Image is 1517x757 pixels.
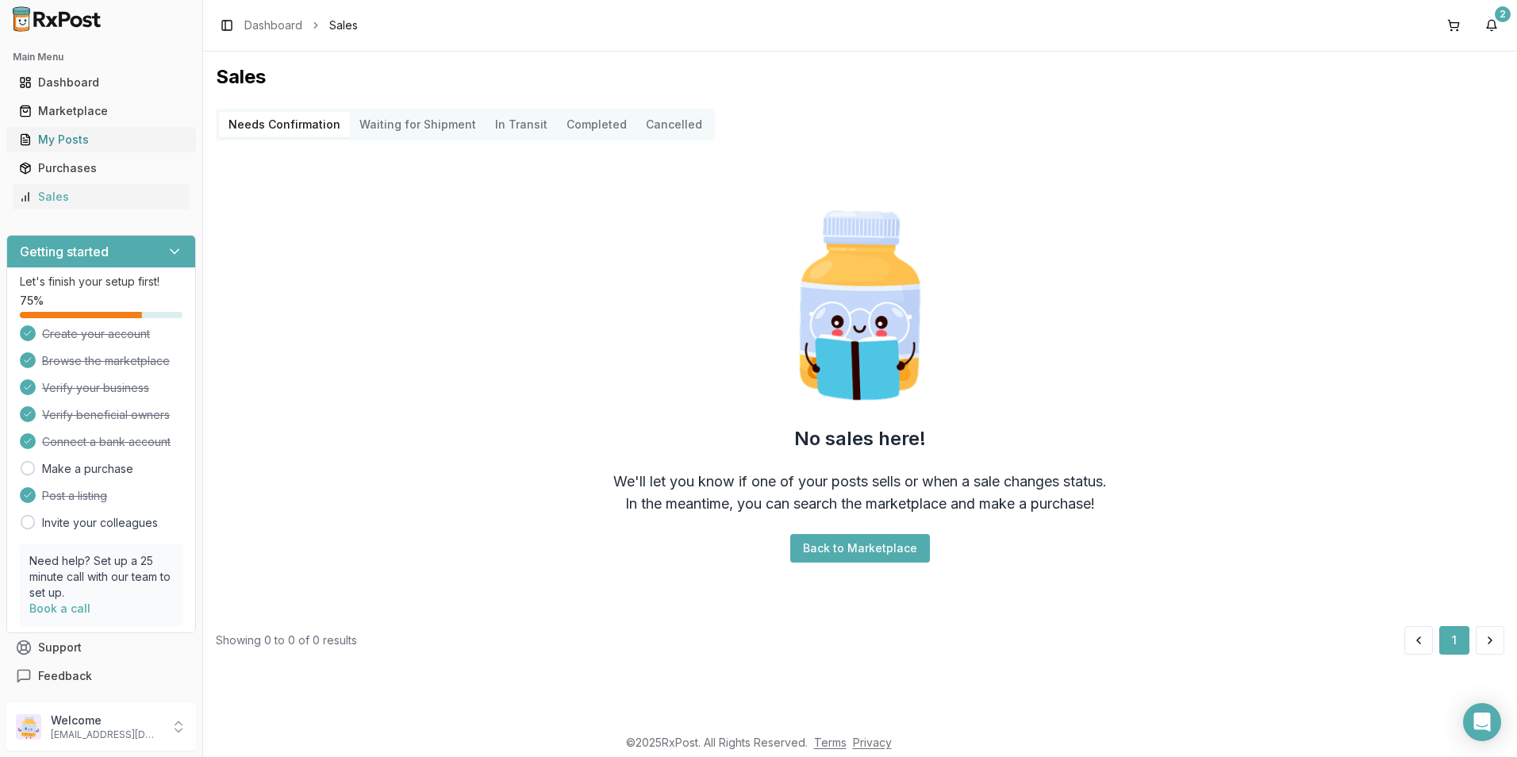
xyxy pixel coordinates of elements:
button: Sales [6,184,196,209]
a: Invite your colleagues [42,515,158,531]
h2: No sales here! [794,426,926,452]
span: Create your account [42,326,150,342]
p: Need help? Set up a 25 minute call with our team to set up. [29,553,173,601]
img: Smart Pill Bottle [758,204,962,407]
button: 2 [1479,13,1504,38]
div: Sales [19,189,183,205]
button: 1 [1439,626,1469,655]
button: Purchases [6,156,196,181]
p: [EMAIL_ADDRESS][DOMAIN_NAME] [51,728,161,741]
button: Waiting for Shipment [350,112,486,137]
a: Make a purchase [42,461,133,477]
a: Privacy [853,736,892,749]
a: Dashboard [244,17,302,33]
div: Open Intercom Messenger [1463,703,1501,741]
button: My Posts [6,127,196,152]
p: Let's finish your setup first! [20,274,182,290]
div: Marketplace [19,103,183,119]
nav: breadcrumb [244,17,358,33]
img: RxPost Logo [6,6,108,32]
div: Purchases [19,160,183,176]
div: Showing 0 to 0 of 0 results [216,632,357,648]
p: Welcome [51,713,161,728]
h2: Main Menu [13,51,190,63]
span: Feedback [38,668,92,684]
a: Marketplace [13,97,190,125]
button: Support [6,633,196,662]
button: Needs Confirmation [219,112,350,137]
img: User avatar [16,714,41,740]
div: 2 [1495,6,1511,22]
a: Purchases [13,154,190,183]
span: Sales [329,17,358,33]
button: In Transit [486,112,557,137]
button: Back to Marketplace [790,534,930,563]
span: Browse the marketplace [42,353,170,369]
div: Dashboard [19,75,183,90]
span: Connect a bank account [42,434,171,450]
a: Book a call [29,601,90,615]
a: Sales [13,183,190,211]
div: My Posts [19,132,183,148]
button: Feedback [6,662,196,690]
button: Completed [557,112,636,137]
button: Marketplace [6,98,196,124]
div: We'll let you know if one of your posts sells or when a sale changes status. [613,471,1107,493]
button: Dashboard [6,70,196,95]
a: Terms [814,736,847,749]
div: In the meantime, you can search the marketplace and make a purchase! [625,493,1095,515]
h3: Getting started [20,242,109,261]
span: Verify beneficial owners [42,407,170,423]
span: Verify your business [42,380,149,396]
button: Cancelled [636,112,712,137]
a: Dashboard [13,68,190,97]
span: 75 % [20,293,44,309]
a: My Posts [13,125,190,154]
span: Post a listing [42,488,107,504]
h1: Sales [216,64,1504,90]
